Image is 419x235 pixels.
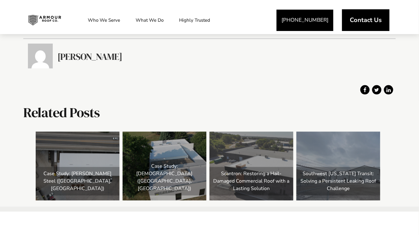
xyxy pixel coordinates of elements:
a: [PERSON_NAME] [57,50,122,63]
a: Case Study: [PERSON_NAME] Steel ([GEOGRAPHIC_DATA], [GEOGRAPHIC_DATA]) [36,132,119,201]
h2: Related Posts [23,104,396,122]
a: Southwest [US_STATE] Transit: Solving a Persistent Leaking Roof Challenge [296,132,380,201]
img: Industrial and Commercial Roofing Company | Armour Roof Co. [23,12,66,28]
a: [PHONE_NUMBER] [277,10,333,31]
a: Share on Facebook [360,85,370,95]
a: Share on Twitter [372,85,381,95]
span: Contact Us [350,17,382,23]
a: Who We Serve [82,12,126,28]
a: Share on Linkedin [384,85,393,95]
p: Case Study: [PERSON_NAME] Steel ([GEOGRAPHIC_DATA], [GEOGRAPHIC_DATA]) [36,167,119,196]
p: Case Study: [DEMOGRAPHIC_DATA] ([GEOGRAPHIC_DATA], [GEOGRAPHIC_DATA]) [123,160,206,196]
a: Contact Us [342,9,390,31]
p: Southwest [US_STATE] Transit: Solving a Persistent Leaking Roof Challenge [296,167,380,196]
a: Highly Trusted [173,12,216,28]
p: Scantron: Restoring a Hail-Damaged Commercial Roof with a Lasting Solution [209,167,293,196]
a: Scantron: Restoring a Hail-Damaged Commercial Roof with a Lasting Solution [209,132,293,201]
a: What We Do [129,12,170,28]
a: Case Study: [DEMOGRAPHIC_DATA] ([GEOGRAPHIC_DATA], [GEOGRAPHIC_DATA]) [123,132,206,201]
